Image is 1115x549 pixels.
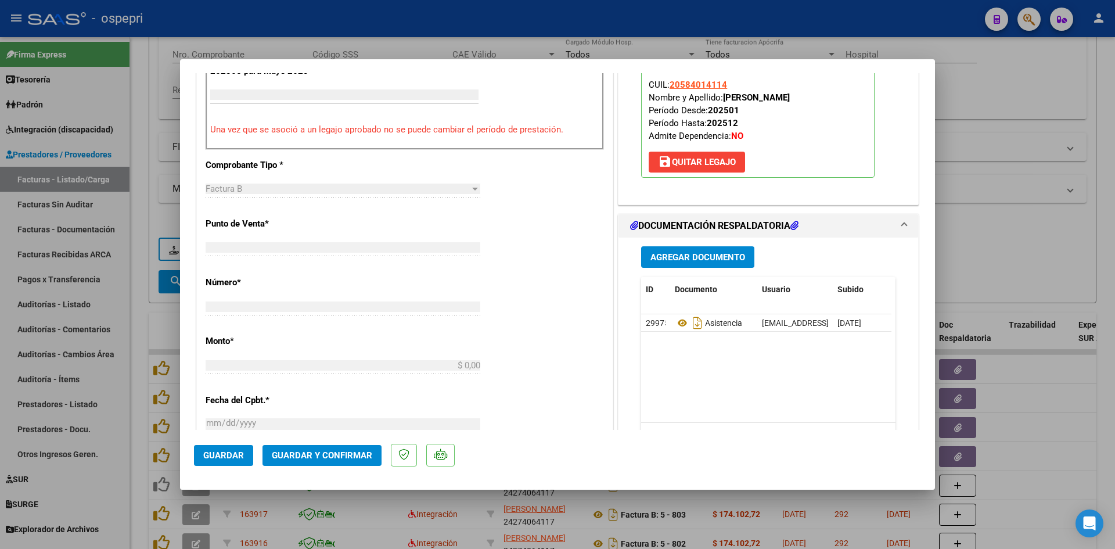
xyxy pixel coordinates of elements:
[762,285,790,294] span: Usuario
[206,184,242,194] span: Factura B
[630,219,799,233] h1: DOCUMENTACIÓN RESPALDATORIA
[203,450,244,461] span: Guardar
[675,285,717,294] span: Documento
[618,238,918,479] div: DOCUMENTACIÓN RESPALDATORIA
[650,252,745,263] span: Agregar Documento
[708,105,739,116] strong: 202501
[206,394,325,407] p: Fecha del Cpbt.
[731,131,743,141] strong: NO
[206,217,325,231] p: Punto de Venta
[646,285,653,294] span: ID
[670,80,727,90] span: 20584014114
[762,318,959,328] span: [EMAIL_ADDRESS][DOMAIN_NAME] - [PERSON_NAME]
[194,445,253,466] button: Guardar
[757,277,833,302] datatable-header-cell: Usuario
[723,92,790,103] strong: [PERSON_NAME]
[670,277,757,302] datatable-header-cell: Documento
[837,285,864,294] span: Subido
[641,246,754,268] button: Agregar Documento
[210,123,599,137] p: Una vez que se asoció a un legajo aprobado no se puede cambiar el período de prestación.
[658,157,736,167] span: Quitar Legajo
[658,155,672,168] mat-icon: save
[1076,509,1103,537] div: Open Intercom Messenger
[646,318,669,328] span: 29975
[675,318,742,328] span: Asistencia
[833,277,891,302] datatable-header-cell: Subido
[206,335,325,348] p: Monto
[618,214,918,238] mat-expansion-panel-header: DOCUMENTACIÓN RESPALDATORIA
[641,423,895,452] div: 1 total
[649,80,790,141] span: CUIL: Nombre y Apellido: Período Desde: Período Hasta: Admite Dependencia:
[641,277,670,302] datatable-header-cell: ID
[649,152,745,173] button: Quitar Legajo
[206,276,325,289] p: Número
[690,314,705,332] i: Descargar documento
[206,159,325,172] p: Comprobante Tipo *
[262,445,382,466] button: Guardar y Confirmar
[837,318,861,328] span: [DATE]
[891,277,949,302] datatable-header-cell: Acción
[641,36,875,178] p: Legajo preaprobado para Período de Prestación:
[707,118,738,128] strong: 202512
[272,450,372,461] span: Guardar y Confirmar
